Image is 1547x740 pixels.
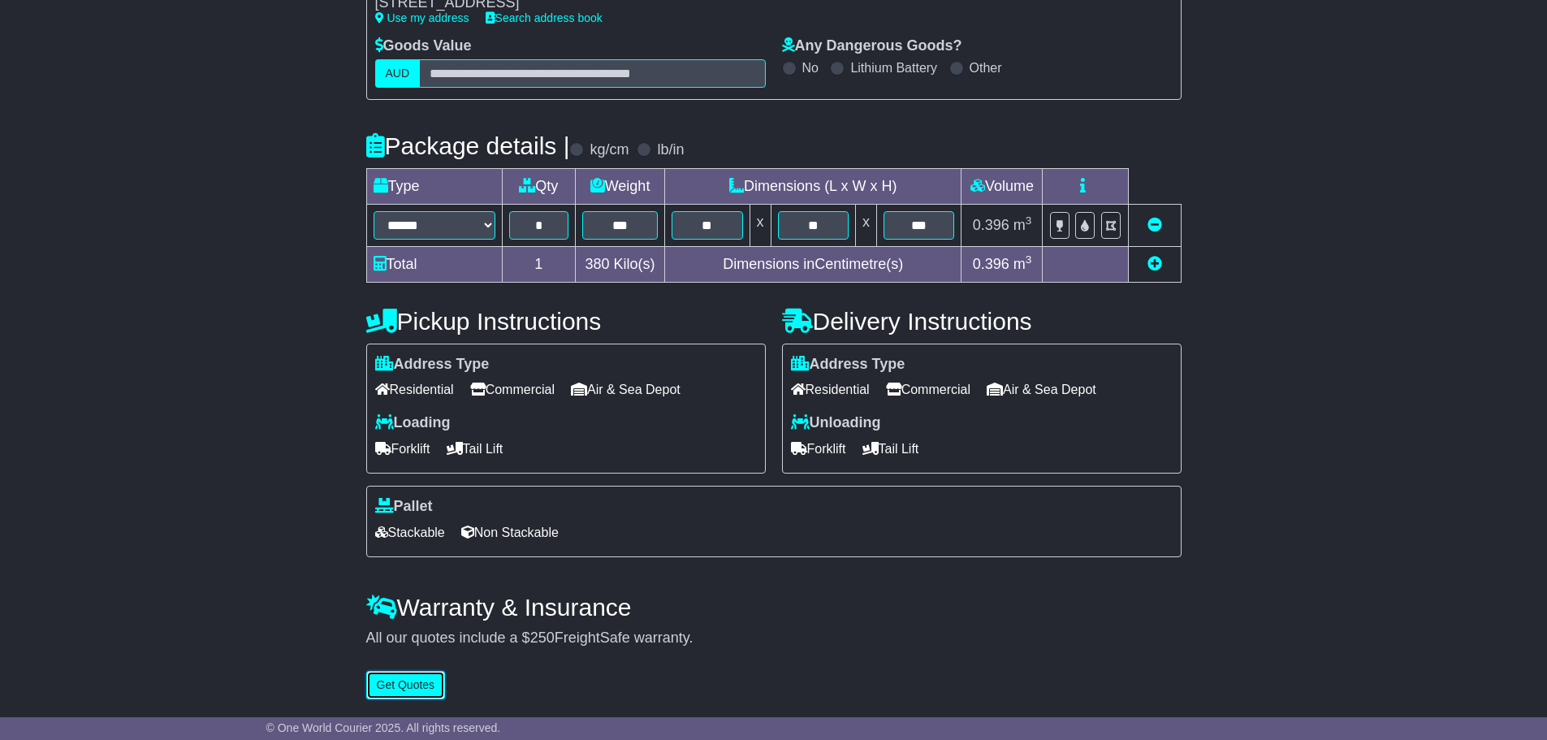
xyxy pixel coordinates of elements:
[973,217,1009,233] span: 0.396
[366,671,446,699] button: Get Quotes
[665,246,961,282] td: Dimensions in Centimetre(s)
[855,204,876,246] td: x
[375,414,451,432] label: Loading
[375,37,472,55] label: Goods Value
[782,308,1182,335] h4: Delivery Instructions
[1013,217,1032,233] span: m
[586,256,610,272] span: 380
[576,168,665,204] td: Weight
[366,630,1182,647] div: All our quotes include a $ FreightSafe warranty.
[366,168,502,204] td: Type
[375,59,421,88] label: AUD
[576,246,665,282] td: Kilo(s)
[447,436,503,461] span: Tail Lift
[657,141,684,159] label: lb/in
[862,436,919,461] span: Tail Lift
[973,256,1009,272] span: 0.396
[970,60,1002,76] label: Other
[375,356,490,374] label: Address Type
[470,377,555,402] span: Commercial
[571,377,681,402] span: Air & Sea Depot
[366,132,570,159] h4: Package details |
[791,377,870,402] span: Residential
[886,377,970,402] span: Commercial
[590,141,629,159] label: kg/cm
[366,594,1182,621] h4: Warranty & Insurance
[1026,214,1032,227] sup: 3
[791,356,905,374] label: Address Type
[1026,253,1032,266] sup: 3
[1147,217,1162,233] a: Remove this item
[850,60,937,76] label: Lithium Battery
[461,520,559,545] span: Non Stackable
[375,377,454,402] span: Residential
[375,498,433,516] label: Pallet
[486,11,603,24] a: Search address book
[987,377,1096,402] span: Air & Sea Depot
[502,246,576,282] td: 1
[791,414,881,432] label: Unloading
[1147,256,1162,272] a: Add new item
[961,168,1043,204] td: Volume
[750,204,771,246] td: x
[375,11,469,24] a: Use my address
[266,721,501,734] span: © One World Courier 2025. All rights reserved.
[366,246,502,282] td: Total
[1013,256,1032,272] span: m
[802,60,819,76] label: No
[366,308,766,335] h4: Pickup Instructions
[782,37,962,55] label: Any Dangerous Goods?
[375,436,430,461] span: Forklift
[375,520,445,545] span: Stackable
[791,436,846,461] span: Forklift
[530,630,555,646] span: 250
[665,168,961,204] td: Dimensions (L x W x H)
[502,168,576,204] td: Qty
